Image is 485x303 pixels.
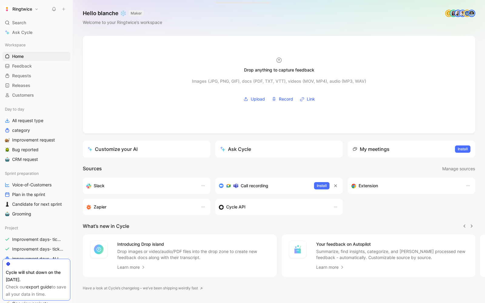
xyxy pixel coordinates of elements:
[12,256,60,262] span: improvement days- ALL
[12,53,24,59] span: Home
[2,5,40,13] button: RingtwiceRingtwice
[86,203,195,211] div: Capture feedback from thousands of sources with Zapier (survey results, recordings, sheets, etc).
[307,95,315,103] span: Link
[442,165,475,173] button: Manage sources
[2,223,70,273] div: ProjectImprovement days- tickets readyImprovement days- tickets ready-legacyimprovement days- ALL...
[12,63,32,69] span: Feedback
[2,223,70,232] div: Project
[298,95,317,104] button: Link
[192,78,366,85] div: Images (JPG, PNG, GIF), docs (PDF, TXT, VTT), videos (MOV, MP4), audio (MP3, WAV)
[12,92,34,98] span: Customers
[5,106,24,112] span: Day to day
[464,10,470,16] img: avatar
[12,147,38,153] span: Bug reported
[2,235,70,244] a: Improvement days- tickets ready
[220,145,251,153] div: Ask Cycle
[455,145,470,153] button: Install
[83,141,210,158] a: Customize your AI
[455,10,461,16] img: avatar
[4,136,11,144] button: 🐌
[351,182,460,189] div: Capture feedback from anywhere on the web
[2,105,70,114] div: Day to day
[4,146,11,153] button: 🪲
[12,82,30,88] span: Releases
[88,145,138,153] div: Customize your AI
[12,19,26,26] span: Search
[117,264,146,271] a: Learn more
[2,169,70,178] div: Sprint preparation
[279,95,293,103] span: Record
[5,138,10,142] img: 🐌
[219,203,327,211] div: Sync customers & send feedback from custom sources. Get inspired by our favorite use case
[215,141,343,158] button: Ask Cycle
[2,209,70,218] a: 🤖Grooming
[2,155,70,164] a: 🤖CRM request
[269,95,295,104] button: Record
[6,283,67,298] div: Check our to save all your data in time.
[2,200,70,209] a: ♟️Candidate for next sprint
[241,95,267,104] button: Upload
[353,145,390,153] div: My meetings
[316,264,345,271] a: Learn more
[2,91,70,100] a: Customers
[314,182,329,189] button: Install
[12,236,63,242] span: Improvement days- tickets ready
[12,156,38,162] span: CRM request
[117,248,269,261] p: Drop images or video/audio/PDF files into the drop zone to create new feedback docs along with th...
[2,28,70,37] a: Ask Cycle
[5,225,18,231] span: Project
[2,52,70,61] a: Home
[2,71,70,80] a: Requests
[12,73,31,79] span: Requests
[4,210,11,218] button: 🤖
[2,254,70,263] a: improvement days- ALL
[4,156,11,163] button: 🤖
[129,10,144,16] button: MAKER
[2,190,70,199] a: Plan in the sprint
[2,169,70,218] div: Sprint preparationVoice-of-CustomersPlan in the sprint♟️Candidate for next sprint🤖Grooming
[219,182,309,189] div: Record & transcribe meetings from Zoom, Meet & Teams.
[86,182,195,189] div: Sync your customers, send feedback and get updates in Slack
[4,201,11,208] button: ♟️
[469,10,475,16] img: avatar
[241,182,268,189] h3: Call recording
[316,248,468,261] p: Summarize, find insights, categorize, and [PERSON_NAME] processed new feedback - automatically. C...
[244,66,314,74] div: Drop anything to capture feedback
[458,146,468,152] span: Install
[12,6,32,12] h1: Ringtwice
[12,127,30,133] span: category
[316,241,468,248] h4: Your feedback on Autopilot
[450,10,457,16] img: avatar
[6,269,67,283] div: Cycle will shut down on the [DATE].
[83,19,162,26] div: Welcome to your Ringtwice’s workspace
[4,6,10,12] img: Ringtwice
[2,135,70,145] a: 🐌Improvement request
[442,165,475,172] span: Manage sources
[446,10,452,16] div: E
[83,165,102,173] h2: Sources
[5,157,10,162] img: 🤖
[226,203,246,211] h3: Cycle API
[94,182,105,189] h3: Slack
[12,191,45,198] span: Plan in the sprint
[26,284,52,289] a: export guide
[2,116,70,125] a: All request type
[83,10,162,17] h1: Hello blanche ❄️
[5,202,10,207] img: ♟️
[2,126,70,135] a: category
[251,95,265,103] span: Upload
[2,18,70,27] div: Search
[117,241,269,248] h4: Introducing Drop island
[5,170,39,176] span: Sprint preparation
[12,211,31,217] span: Grooming
[5,211,10,216] img: 🤖
[12,201,62,207] span: Candidate for next sprint
[2,62,70,71] a: Feedback
[2,145,70,154] a: 🪲Bug reported
[12,118,43,124] span: All request type
[2,180,70,189] a: Voice-of-Customers
[2,81,70,90] a: Releases
[2,40,70,49] div: Workspace
[2,245,70,254] a: Improvement days- tickets ready-legacy
[12,29,32,36] span: Ask Cycle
